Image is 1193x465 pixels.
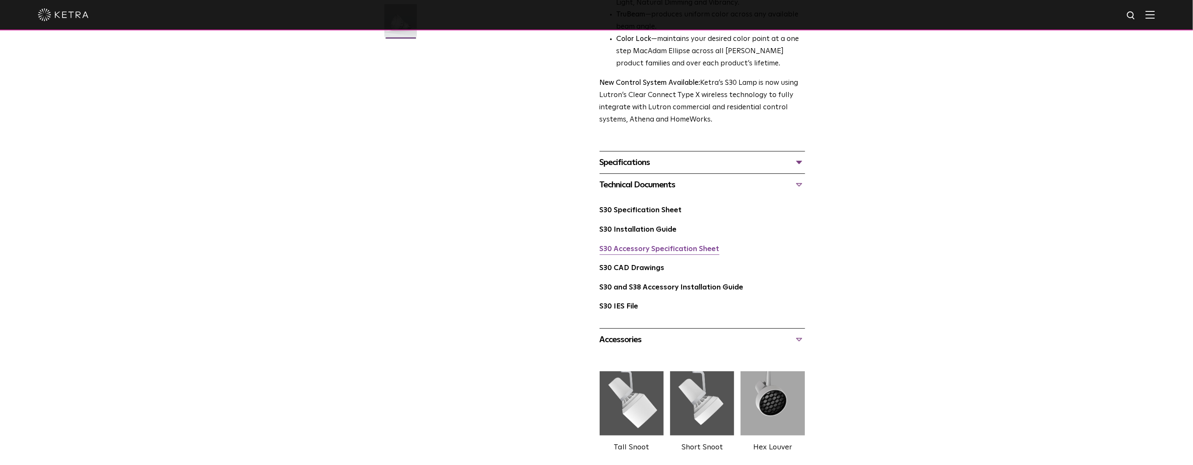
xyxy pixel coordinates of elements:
a: S30 Accessory Specification Sheet [600,246,720,253]
a: S30 Specification Sheet [600,207,682,214]
img: 28b6e8ee7e7e92b03ac7 [670,368,734,439]
a: S30 Installation Guide [600,226,677,233]
p: Ketra’s S30 Lamp is now using Lutron’s Clear Connect Type X wireless technology to fully integrat... [600,77,805,126]
div: Accessories [600,333,805,346]
label: Tall Snoot [614,443,649,451]
div: Specifications [600,156,805,169]
img: Hamburger%20Nav.svg [1146,11,1155,19]
li: —maintains your desired color point at a one step MacAdam Ellipse across all [PERSON_NAME] produc... [617,33,805,70]
a: S30 IES File [600,303,638,310]
label: Hex Louver [754,443,793,451]
label: Short Snoot [682,443,723,451]
strong: New Control System Available: [600,79,701,87]
img: search icon [1126,11,1137,21]
strong: Color Lock [617,35,652,43]
img: ketra-logo-2019-white [38,8,89,21]
div: Technical Documents [600,178,805,192]
a: S30 and S38 Accessory Installation Guide [600,284,744,291]
img: 3b1b0dc7630e9da69e6b [741,368,805,439]
img: 561d9251a6fee2cab6f1 [600,368,664,439]
a: S30 CAD Drawings [600,265,665,272]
